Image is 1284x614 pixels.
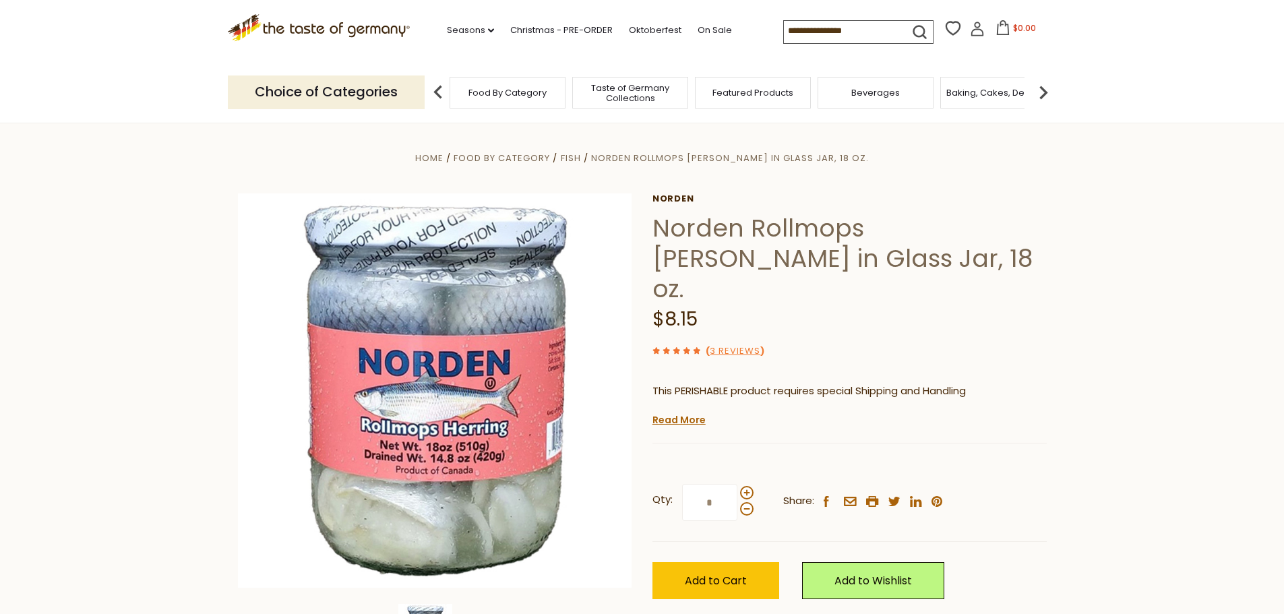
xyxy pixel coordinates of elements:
input: Qty: [682,484,737,521]
button: Add to Cart [652,562,779,599]
a: Read More [652,413,706,427]
img: previous arrow [425,79,452,106]
img: Norden Rollmops Herring in Glass Jar [238,193,632,588]
p: Choice of Categories [228,75,425,109]
a: Home [415,152,444,164]
span: $0.00 [1013,22,1036,34]
a: On Sale [698,23,732,38]
a: Food By Category [454,152,550,164]
span: ( ) [706,344,764,357]
a: Baking, Cakes, Desserts [946,88,1051,98]
a: Fish [561,152,581,164]
a: Norden [652,193,1047,204]
a: Seasons [447,23,494,38]
span: Share: [783,493,814,510]
a: Add to Wishlist [802,562,944,599]
span: Add to Cart [685,573,747,588]
img: next arrow [1030,79,1057,106]
a: Norden Rollmops [PERSON_NAME] in Glass Jar, 18 oz. [591,152,869,164]
span: $8.15 [652,306,698,332]
a: Beverages [851,88,900,98]
button: $0.00 [987,20,1045,40]
a: 3 Reviews [710,344,760,359]
a: Food By Category [468,88,547,98]
a: Oktoberfest [629,23,681,38]
a: Taste of Germany Collections [576,83,684,103]
a: Featured Products [712,88,793,98]
a: Christmas - PRE-ORDER [510,23,613,38]
li: We will ship this product in heat-protective packaging and ice. [665,410,1047,427]
h1: Norden Rollmops [PERSON_NAME] in Glass Jar, 18 oz. [652,213,1047,304]
strong: Qty: [652,491,673,508]
p: This PERISHABLE product requires special Shipping and Handling [652,383,1047,400]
